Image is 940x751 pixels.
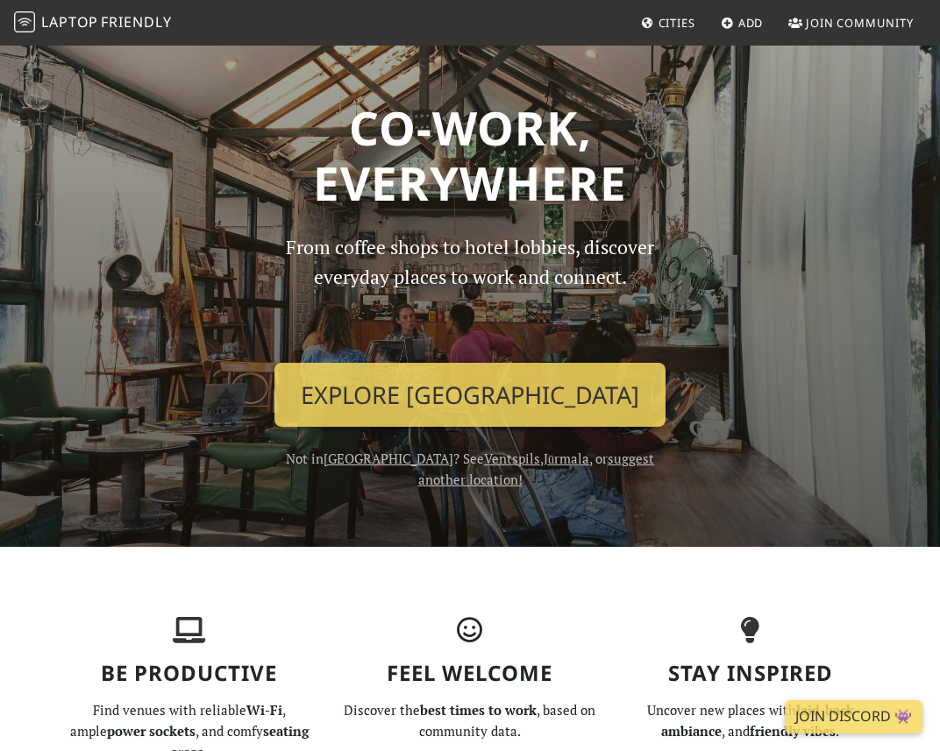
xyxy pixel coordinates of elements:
[750,722,836,740] strong: friendly vibes
[246,701,282,719] strong: Wi-Fi
[274,363,666,428] a: Explore [GEOGRAPHIC_DATA]
[785,700,922,733] a: Join Discord 👾
[621,699,880,741] p: Uncover new places with , and .
[101,12,171,32] span: Friendly
[781,7,921,39] a: Join Community
[324,450,453,467] a: [GEOGRAPHIC_DATA]
[60,100,880,211] h1: Co-work, Everywhere
[60,661,319,686] h3: Be Productive
[714,7,771,39] a: Add
[107,722,196,740] strong: power sockets
[484,450,540,467] a: Ventspils
[340,661,600,686] h3: Feel Welcome
[420,701,537,719] strong: best times to work
[340,699,600,741] p: Discover the , based on community data.
[270,232,670,349] p: From coffee shops to hotel lobbies, discover everyday places to work and connect.
[14,8,172,39] a: LaptopFriendly LaptopFriendly
[634,7,702,39] a: Cities
[544,450,590,467] a: Jūrmala
[738,15,764,31] span: Add
[14,11,35,32] img: LaptopFriendly
[621,661,880,686] h3: Stay Inspired
[41,12,98,32] span: Laptop
[806,15,914,31] span: Join Community
[659,15,695,31] span: Cities
[286,450,655,488] span: Not in ? See , , or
